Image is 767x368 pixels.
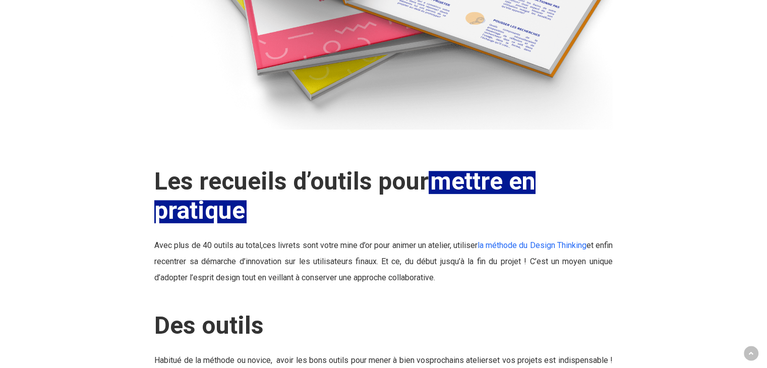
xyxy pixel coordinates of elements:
strong: Des outils [154,311,420,340]
span: Habitué de la méthode ou novice, avoir les bons outils pour mener à bien vos [154,355,430,365]
em: pour designer [264,311,420,340]
p: Avec plus de 40 outils au total ces livrets sont votre mine d’or pour animer un atelier, utiliser... [154,237,612,286]
span: , [261,240,263,250]
span: prochains ateliers [430,355,493,365]
strong: Les recueils d’outils pour [154,167,536,225]
a: la méthode du Design Thinking [478,240,586,250]
em: mettre en pratique [154,167,536,225]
